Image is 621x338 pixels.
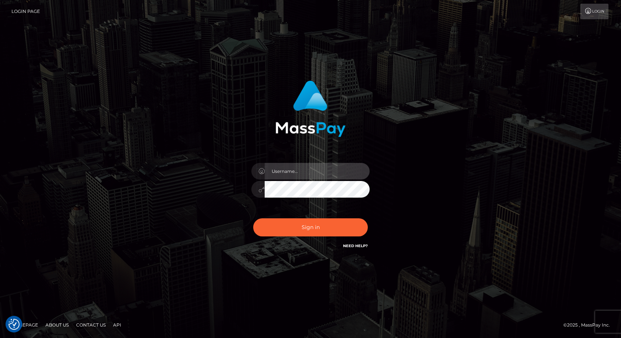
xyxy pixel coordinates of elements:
a: Need Help? [343,243,368,248]
input: Username... [265,163,370,180]
a: Login Page [11,4,40,19]
a: API [110,319,124,331]
div: © 2025 , MassPay Inc. [563,321,615,329]
a: Contact Us [73,319,109,331]
button: Sign in [253,218,368,236]
a: About Us [43,319,72,331]
img: MassPay Login [275,81,346,137]
a: Login [580,4,608,19]
button: Consent Preferences [9,319,20,330]
img: Revisit consent button [9,319,20,330]
a: Homepage [8,319,41,331]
